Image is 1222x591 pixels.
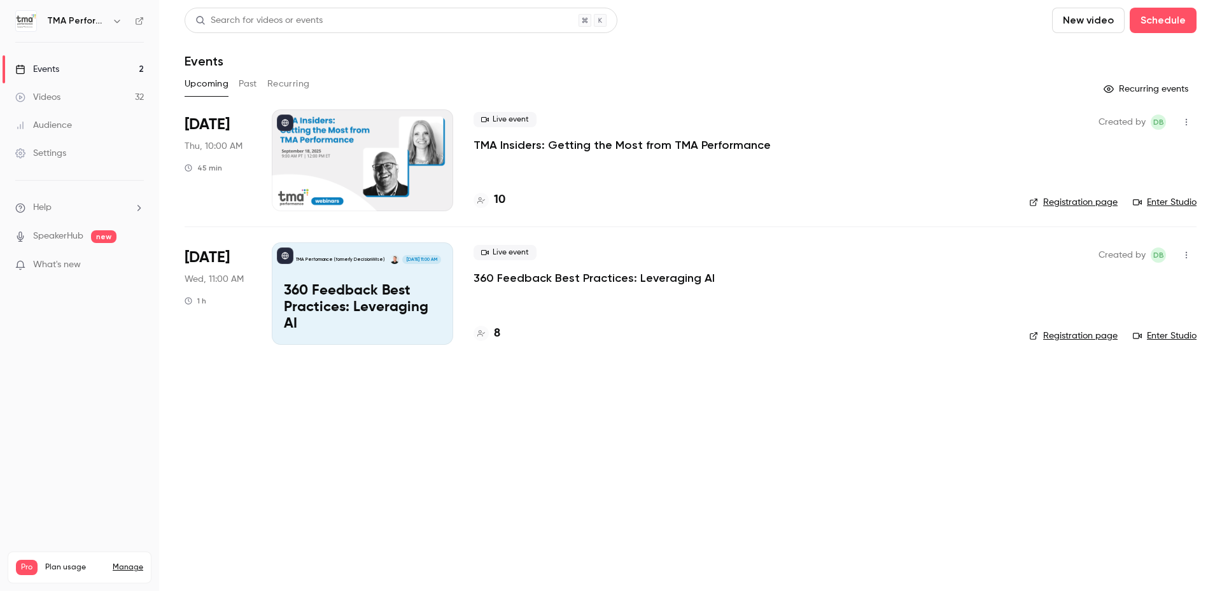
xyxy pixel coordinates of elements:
[402,255,440,264] span: [DATE] 11:00 AM
[1029,196,1118,209] a: Registration page
[185,109,251,211] div: Sep 18 Thu, 10:00 AM (America/Denver)
[296,256,384,263] p: TMA Performance (formerly DecisionWise)
[15,147,66,160] div: Settings
[15,63,59,76] div: Events
[185,140,242,153] span: Thu, 10:00 AM
[33,258,81,272] span: What's new
[33,230,83,243] a: SpeakerHub
[45,562,105,573] span: Plan usage
[1133,196,1197,209] a: Enter Studio
[1099,115,1146,130] span: Created by
[185,242,251,344] div: Sep 24 Wed, 11:00 AM (America/Denver)
[1153,115,1164,130] span: DB
[1151,247,1166,263] span: Devin Black
[185,273,244,286] span: Wed, 11:00 AM
[16,560,38,575] span: Pro
[15,201,144,214] li: help-dropdown-opener
[15,119,72,132] div: Audience
[113,562,143,573] a: Manage
[1153,247,1164,263] span: DB
[390,255,399,264] img: Charles Rogel
[284,283,441,332] p: 360 Feedback Best Practices: Leveraging AI
[1151,115,1166,130] span: Devin Black
[195,14,323,27] div: Search for videos or events
[185,163,222,173] div: 45 min
[1052,8,1125,33] button: New video
[494,191,505,209] h4: 10
[33,201,52,214] span: Help
[185,53,223,69] h1: Events
[91,230,116,243] span: new
[494,325,500,342] h4: 8
[474,191,505,209] a: 10
[15,91,60,104] div: Videos
[474,325,500,342] a: 8
[185,247,230,268] span: [DATE]
[1029,330,1118,342] a: Registration page
[185,296,206,306] div: 1 h
[1099,247,1146,263] span: Created by
[1130,8,1197,33] button: Schedule
[272,242,453,344] a: 360 Feedback Best Practices: Leveraging AITMA Performance (formerly DecisionWise)Charles Rogel[DA...
[47,15,107,27] h6: TMA Performance (formerly DecisionWise)
[474,137,771,153] a: TMA Insiders: Getting the Most from TMA Performance
[185,74,228,94] button: Upcoming
[474,245,537,260] span: Live event
[239,74,257,94] button: Past
[474,270,715,286] a: 360 Feedback Best Practices: Leveraging AI
[16,11,36,31] img: TMA Performance (formerly DecisionWise)
[1133,330,1197,342] a: Enter Studio
[474,112,537,127] span: Live event
[267,74,310,94] button: Recurring
[1098,79,1197,99] button: Recurring events
[185,115,230,135] span: [DATE]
